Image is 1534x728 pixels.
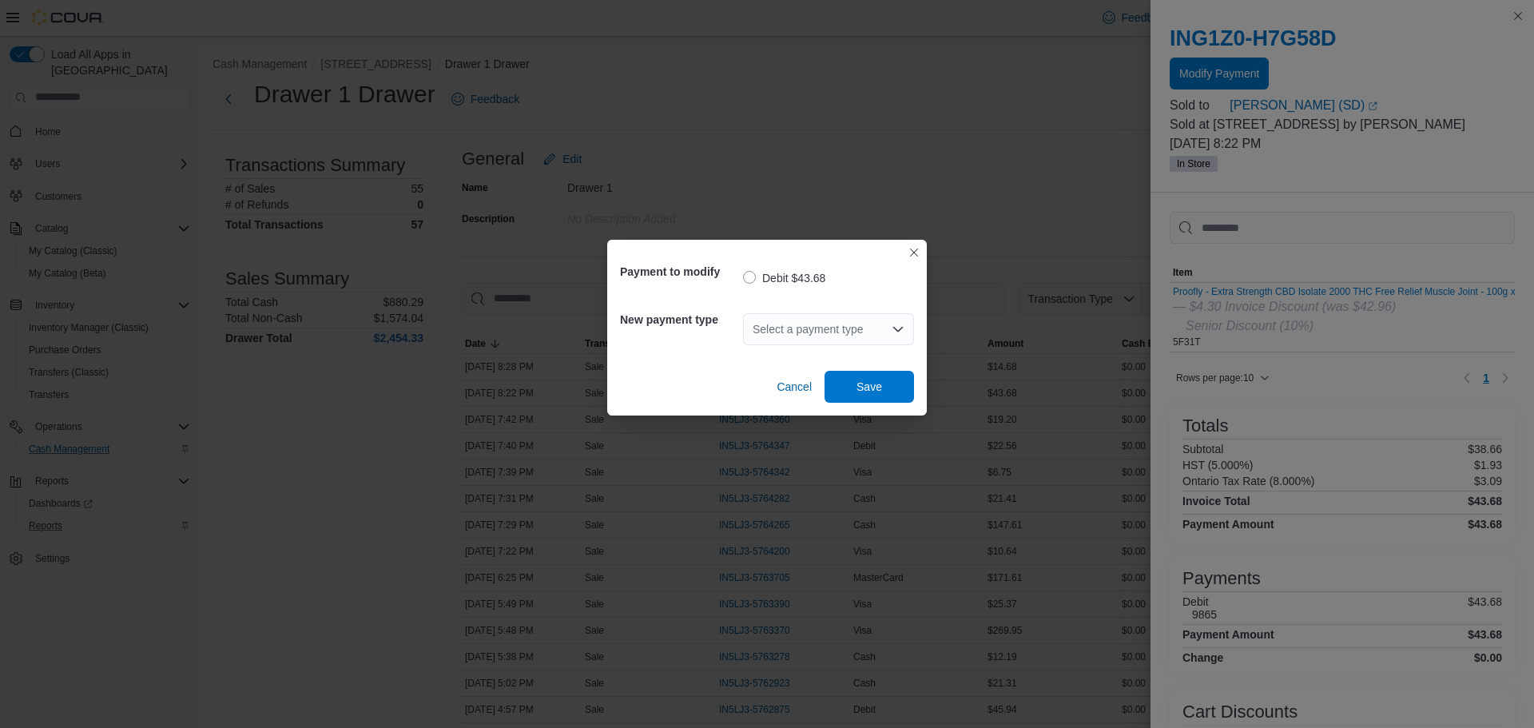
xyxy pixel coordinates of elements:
[753,320,754,339] input: Accessible screen reader label
[620,304,740,336] h5: New payment type
[620,256,740,288] h5: Payment to modify
[892,323,904,336] button: Open list of options
[777,379,812,395] span: Cancel
[904,243,924,262] button: Closes this modal window
[743,269,825,288] label: Debit $43.68
[770,371,818,403] button: Cancel
[825,371,914,403] button: Save
[856,379,882,395] span: Save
